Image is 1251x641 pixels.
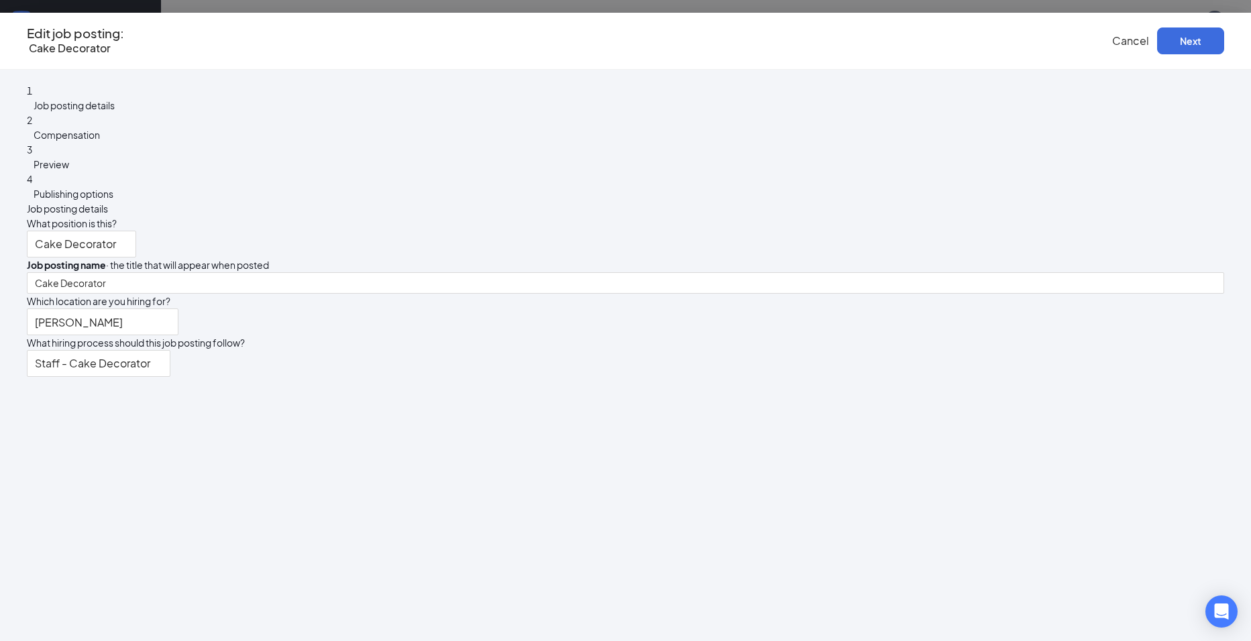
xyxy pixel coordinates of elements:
[27,337,245,349] span: What hiring process should this job posting follow?
[27,202,108,215] span: Job posting details
[29,41,111,55] span: Cake Decorator
[34,99,115,111] span: Job posting details
[35,351,150,491] div: Staff - Cake Decorator
[27,26,124,41] h3: Edit job posting:
[27,143,32,156] span: 3
[35,231,116,257] p: Cake Decorator
[1157,27,1224,54] button: Next
[35,351,150,376] p: Staff - Cake Decorator
[34,188,113,200] span: Publishing options
[1112,34,1149,48] button: Cancel
[34,129,100,141] span: Compensation
[27,114,32,126] span: 2
[27,259,106,271] b: Job posting name
[27,217,117,229] span: What position is this?
[27,173,32,185] span: 4
[27,259,269,271] span: · the title that will appear when posted
[27,295,170,307] span: Which location are you hiring for?
[1205,595,1238,628] div: Open Intercom Messenger
[27,84,32,97] span: 1
[35,231,116,338] div: Cake Decorator
[34,158,69,170] span: Preview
